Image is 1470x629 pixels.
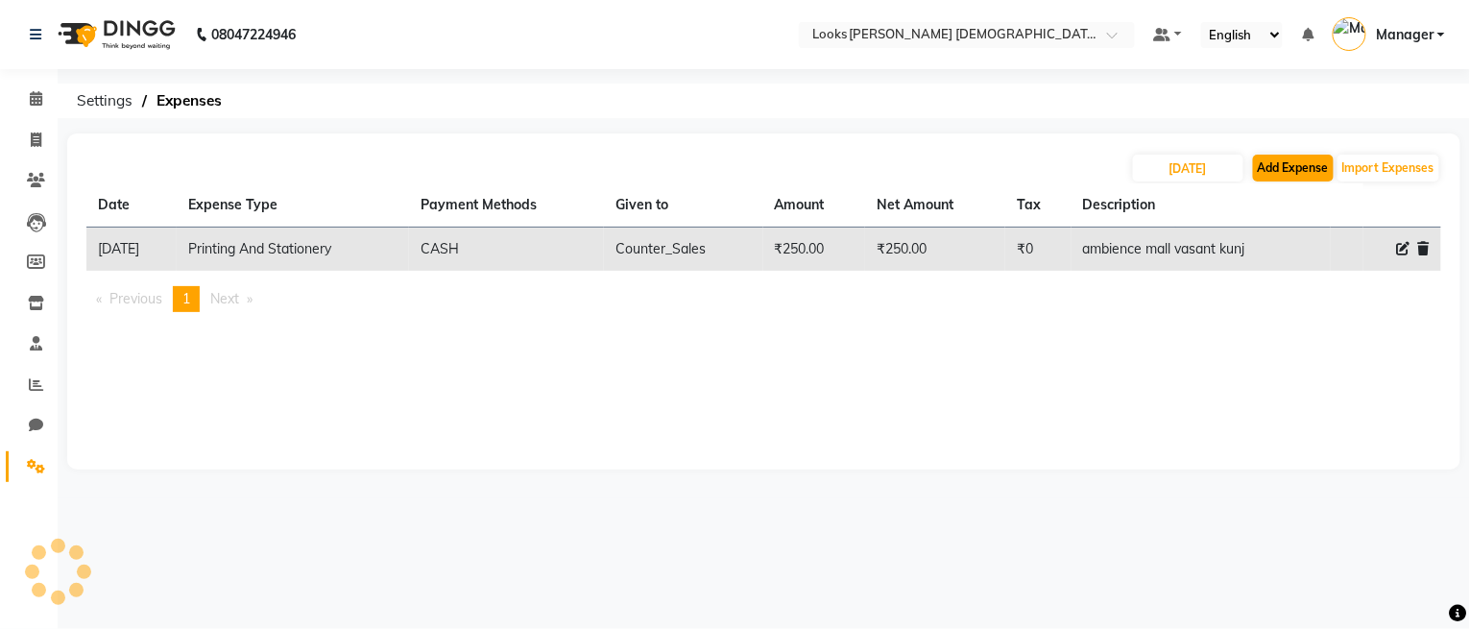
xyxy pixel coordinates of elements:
[1376,25,1434,45] span: Manager
[86,286,1441,312] nav: Pagination
[210,290,239,307] span: Next
[409,228,604,272] td: CASH
[177,228,409,272] td: Printing And Stationery
[604,183,762,228] th: Given to
[67,84,142,118] span: Settings
[865,183,1005,228] th: Net Amount
[109,290,162,307] span: Previous
[182,290,190,307] span: 1
[86,183,177,228] th: Date
[1333,17,1366,51] img: Manager
[1253,155,1334,181] button: Add Expense
[1337,155,1439,181] button: Import Expenses
[1133,155,1243,181] input: PLACEHOLDER.DATE
[147,84,231,118] span: Expenses
[604,228,762,272] td: Counter_Sales
[86,228,177,272] td: [DATE]
[763,228,865,272] td: ₹250.00
[763,183,865,228] th: Amount
[177,183,409,228] th: Expense Type
[409,183,604,228] th: Payment Methods
[211,8,296,61] b: 08047224946
[49,8,181,61] img: logo
[1005,228,1072,272] td: ₹0
[865,228,1005,272] td: ₹250.00
[1072,228,1331,272] td: ambience mall vasant kunj
[1005,183,1072,228] th: Tax
[1072,183,1331,228] th: Description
